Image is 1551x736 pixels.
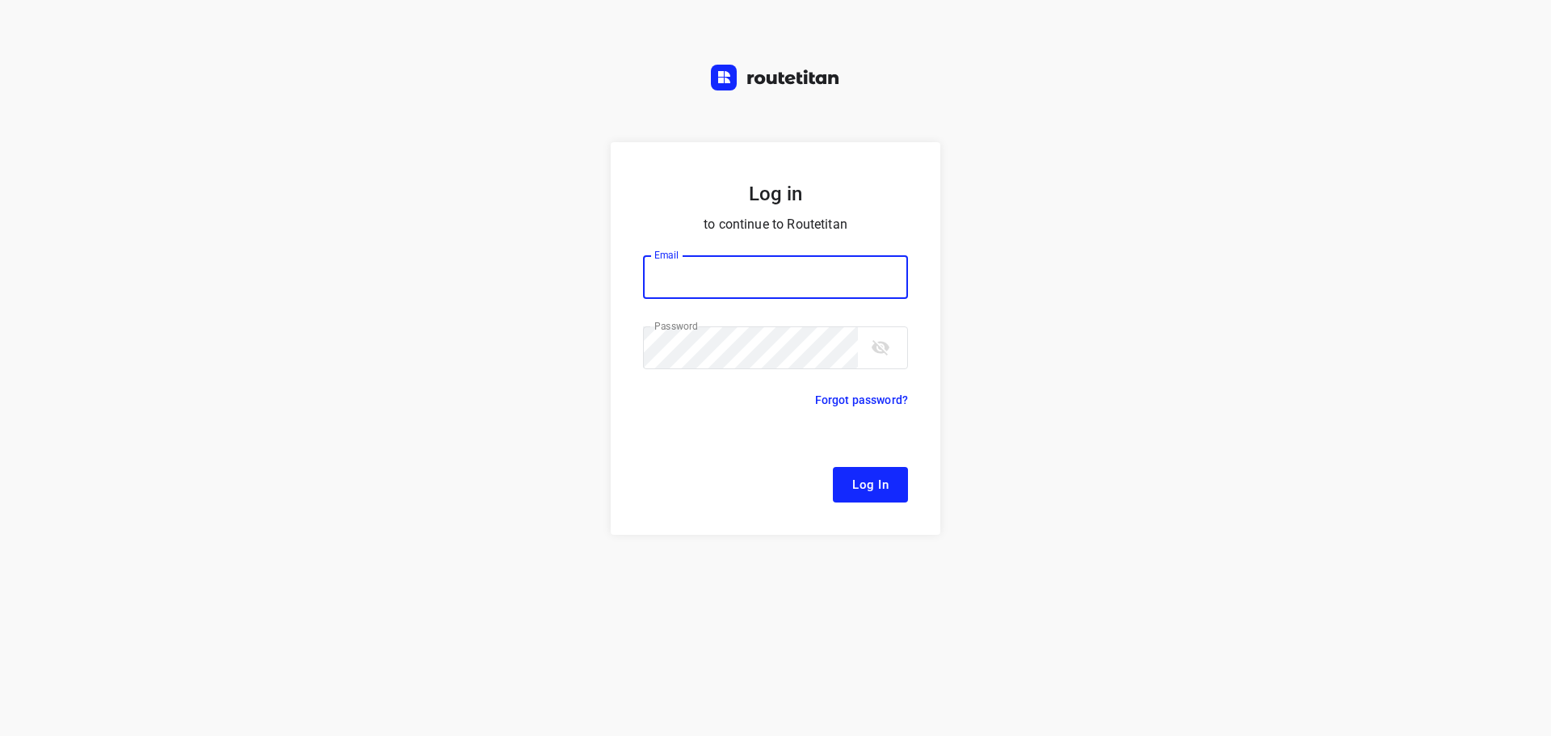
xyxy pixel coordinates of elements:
p: Forgot password? [815,390,908,410]
button: Log In [833,467,908,503]
span: Log In [852,474,889,495]
img: Routetitan [711,65,840,90]
h5: Log in [643,181,908,207]
p: to continue to Routetitan [643,213,908,236]
button: toggle password visibility [864,331,897,364]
